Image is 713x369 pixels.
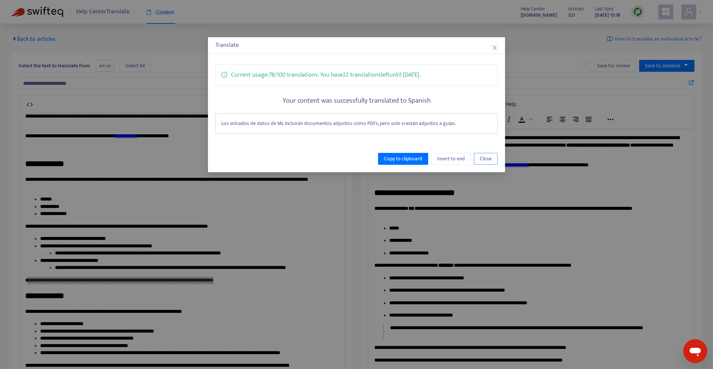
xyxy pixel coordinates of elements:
[431,153,471,165] button: Insert to end
[683,339,707,363] iframe: Button to launch messaging window
[491,44,499,52] button: Close
[221,70,227,78] span: info-circle
[474,153,498,165] button: Close
[215,41,498,50] div: Translate
[231,70,420,80] p: Current usage: 78 / 100 translations . You have 22 translations left until [DATE] .
[480,155,492,163] span: Close
[215,97,498,105] h5: Your content was successfully translated to Spanish
[215,113,498,134] div: Los volcados de datos de ML incluirán documentos adjuntos como PDFs, pero solo si están adjuntos ...
[437,155,465,163] span: Insert to end
[378,153,428,165] button: Copy to clipboard
[384,155,422,163] span: Copy to clipboard
[492,45,498,51] span: close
